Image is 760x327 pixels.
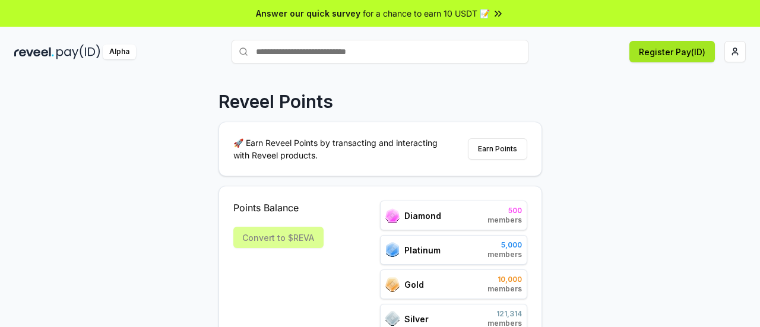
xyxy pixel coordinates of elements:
[404,313,429,325] span: Silver
[56,45,100,59] img: pay_id
[385,208,400,223] img: ranks_icon
[14,45,54,59] img: reveel_dark
[487,250,522,259] span: members
[487,240,522,250] span: 5,000
[487,284,522,294] span: members
[385,242,400,258] img: ranks_icon
[487,215,522,225] span: members
[233,136,447,161] p: 🚀 Earn Reveel Points by transacting and interacting with Reveel products.
[404,278,424,291] span: Gold
[385,311,400,326] img: ranks_icon
[487,275,522,284] span: 10,000
[404,244,441,256] span: Platinum
[629,41,715,62] button: Register Pay(ID)
[468,138,527,160] button: Earn Points
[385,277,400,292] img: ranks_icon
[487,206,522,215] span: 500
[103,45,136,59] div: Alpha
[363,7,490,20] span: for a chance to earn 10 USDT 📝
[404,209,441,222] span: Diamond
[218,91,333,112] p: Reveel Points
[487,309,522,319] span: 121,314
[233,201,324,215] span: Points Balance
[256,7,360,20] span: Answer our quick survey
